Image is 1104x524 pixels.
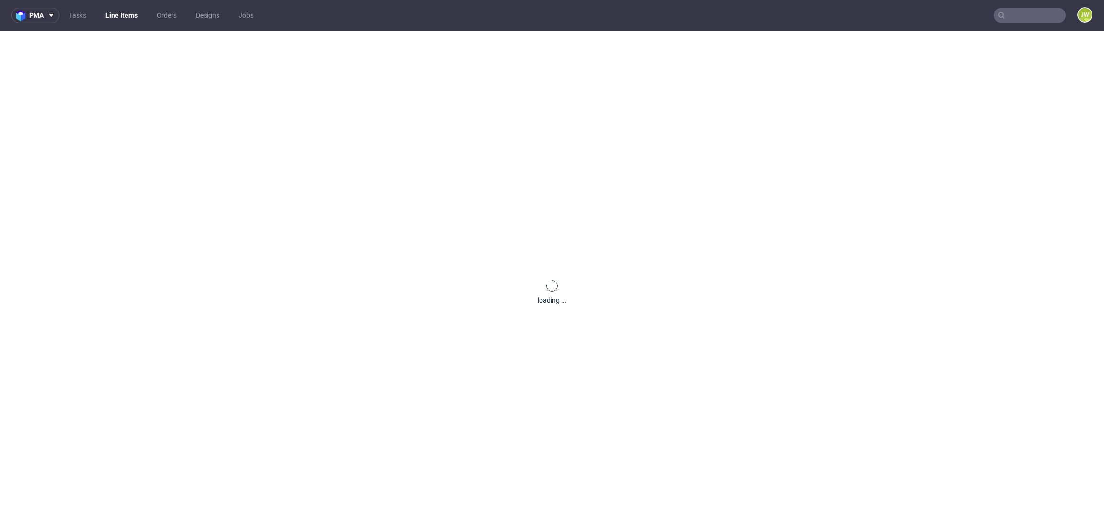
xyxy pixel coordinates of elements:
[29,12,44,19] span: pma
[16,10,29,21] img: logo
[1078,8,1092,22] figcaption: JW
[233,8,259,23] a: Jobs
[100,8,143,23] a: Line Items
[11,8,59,23] button: pma
[190,8,225,23] a: Designs
[151,8,183,23] a: Orders
[63,8,92,23] a: Tasks
[538,296,567,305] div: loading ...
